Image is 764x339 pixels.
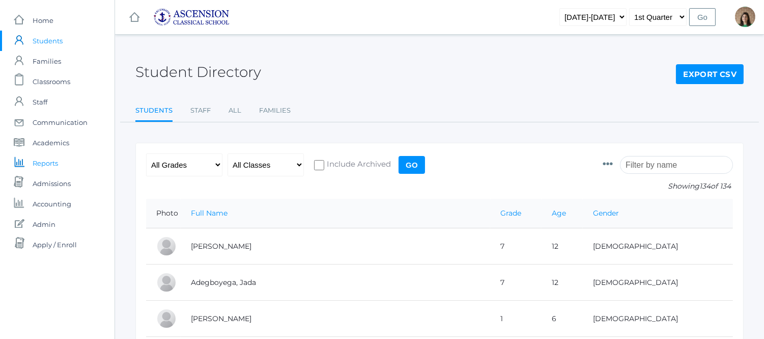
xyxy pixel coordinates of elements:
[33,214,55,234] span: Admin
[542,301,583,337] td: 6
[190,100,211,121] a: Staff
[33,71,70,92] span: Classrooms
[33,112,88,133] span: Communication
[500,208,521,218] a: Grade
[583,301,733,337] td: [DEMOGRAPHIC_DATA]
[552,208,566,218] a: Age
[33,10,53,31] span: Home
[620,156,733,174] input: Filter by name
[33,234,77,255] span: Apply / Enroll
[593,208,619,218] a: Gender
[135,64,261,80] h2: Student Directory
[146,199,181,228] th: Photo
[33,153,58,173] span: Reports
[33,92,47,112] span: Staff
[490,301,542,337] td: 1
[314,160,324,170] input: Include Archived
[33,173,71,194] span: Admissions
[33,133,69,153] span: Academics
[156,272,177,293] div: Jada Adegboyega
[33,31,63,51] span: Students
[583,228,733,265] td: [DEMOGRAPHIC_DATA]
[735,7,755,27] div: Jenna Adams
[603,181,733,192] p: Showing of 134
[181,301,490,337] td: [PERSON_NAME]
[699,181,711,191] span: 134
[542,228,583,265] td: 12
[33,194,71,214] span: Accounting
[689,8,716,26] input: Go
[33,51,61,71] span: Families
[542,265,583,301] td: 12
[229,100,241,121] a: All
[181,228,490,265] td: [PERSON_NAME]
[156,236,177,256] div: Levi Adams
[259,100,291,121] a: Families
[153,8,230,26] img: ascension-logo-blue-113fc29133de2fb5813e50b71547a291c5fdb7962bf76d49838a2a14a36269ea.jpg
[676,64,744,85] a: Export CSV
[181,265,490,301] td: Adegboyega, Jada
[324,159,391,171] span: Include Archived
[490,265,542,301] td: 7
[191,208,228,218] a: Full Name
[156,308,177,329] div: Henry Amos
[490,228,542,265] td: 7
[399,156,425,174] input: Go
[135,100,173,122] a: Students
[583,265,733,301] td: [DEMOGRAPHIC_DATA]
